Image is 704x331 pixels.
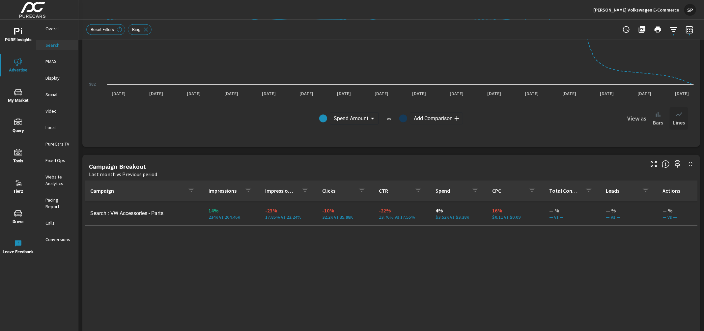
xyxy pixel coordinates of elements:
[2,119,34,135] span: Query
[627,115,646,122] h6: View as
[89,170,157,178] p: Last month vs Previous period
[182,90,205,97] p: [DATE]
[686,159,696,169] button: Minimize Widget
[483,90,506,97] p: [DATE]
[670,90,693,97] p: [DATE]
[520,90,543,97] p: [DATE]
[606,207,652,214] p: — %
[445,90,468,97] p: [DATE]
[322,187,352,194] p: Clicks
[128,27,144,32] span: Bing
[36,24,78,34] div: Overall
[36,234,78,244] div: Conversions
[36,155,78,165] div: Fixed Ops
[332,90,355,97] p: [DATE]
[45,25,73,32] p: Overall
[89,163,146,170] h5: Campaign Breakout
[266,207,312,214] p: -23%
[379,214,425,220] p: 13.76% vs 17.55%
[683,23,696,36] button: Select Date Range
[36,57,78,67] div: PMAX
[45,197,73,210] p: Pacing Report
[45,58,73,65] p: PMAX
[493,207,539,214] p: 16%
[436,207,482,214] p: 4%
[410,113,463,124] div: Add Comparison
[266,214,312,220] p: 17.85% vs 23.24%
[436,214,482,220] p: $3,520.20 vs $3,383.09
[663,187,693,194] p: Actions
[593,7,679,13] p: [PERSON_NAME] Volkswagen E-Commerce
[662,160,670,168] span: This is a summary of Search performance results by campaign. Each column can be sorted.
[493,214,539,220] p: $0.11 vs $0.09
[549,214,595,220] p: — vs —
[128,24,152,35] div: Bing
[2,209,34,226] span: Driver
[45,174,73,187] p: Website Analytics
[45,157,73,164] p: Fixed Ops
[322,214,368,220] p: 32,199 vs 35,875
[2,88,34,104] span: My Market
[667,23,680,36] button: Apply Filters
[36,123,78,132] div: Local
[36,90,78,99] div: Social
[36,73,78,83] div: Display
[334,115,368,122] span: Spend Amount
[45,236,73,243] p: Conversions
[45,220,73,226] p: Calls
[85,205,203,222] td: Search : VW Accessories - Parts
[672,159,683,169] span: Save this to your personalized report
[209,214,255,220] p: 233,995 vs 204,463
[653,119,663,126] p: Bars
[414,115,453,122] span: Add Comparison
[45,75,73,81] p: Display
[257,90,280,97] p: [DATE]
[606,187,636,194] p: Leads
[649,159,659,169] button: Make Fullscreen
[2,28,34,44] span: PURE Insights
[45,124,73,131] p: Local
[673,119,685,126] p: Lines
[606,214,652,220] p: — vs —
[379,116,399,122] p: vs
[36,40,78,50] div: Search
[220,90,243,97] p: [DATE]
[436,187,466,194] p: Spend
[2,179,34,195] span: Tier2
[549,187,579,194] p: Total Conversions
[322,207,368,214] p: -10%
[209,187,239,194] p: Impressions
[549,207,595,214] p: — %
[493,187,523,194] p: CPC
[90,187,182,194] p: Campaign
[635,23,649,36] button: "Export Report to PDF"
[558,90,581,97] p: [DATE]
[295,90,318,97] p: [DATE]
[684,4,696,16] div: SP
[36,218,78,228] div: Calls
[633,90,656,97] p: [DATE]
[89,82,96,87] text: $82
[2,58,34,74] span: Advertise
[45,108,73,114] p: Video
[36,139,78,149] div: PureCars TV
[209,207,255,214] p: 14%
[36,106,78,116] div: Video
[266,187,296,194] p: Impression Share
[651,23,664,36] button: Print Report
[45,141,73,147] p: PureCars TV
[107,90,130,97] p: [DATE]
[379,187,409,194] p: CTR
[0,20,36,262] div: nav menu
[36,195,78,211] div: Pacing Report
[45,42,73,48] p: Search
[145,90,168,97] p: [DATE]
[370,90,393,97] p: [DATE]
[86,24,125,35] div: Reset Filters
[2,240,34,256] span: Leave Feedback
[379,207,425,214] p: -22%
[408,90,431,97] p: [DATE]
[595,90,618,97] p: [DATE]
[87,27,118,32] span: Reset Filters
[330,113,379,124] div: Spend Amount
